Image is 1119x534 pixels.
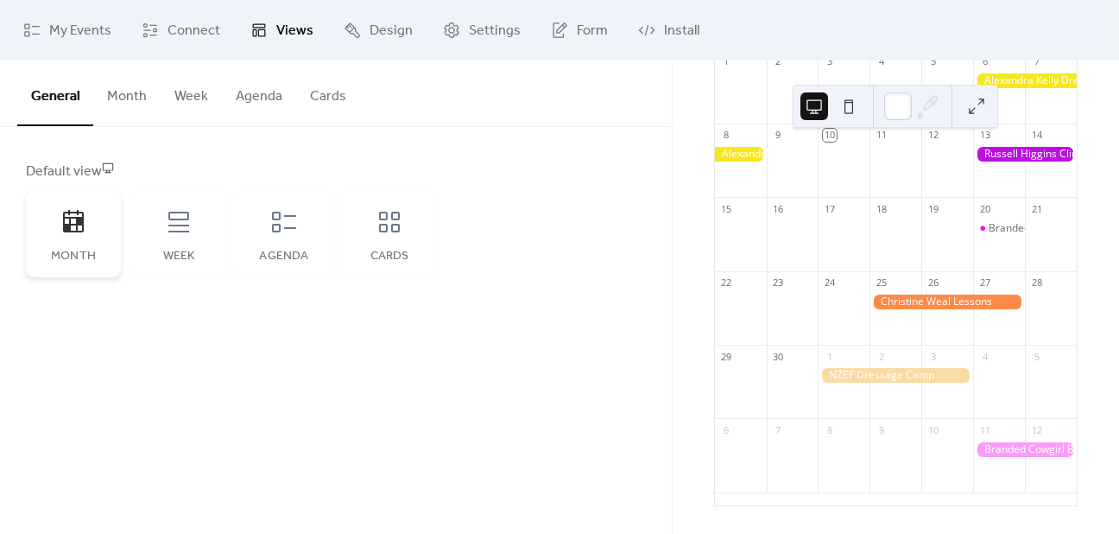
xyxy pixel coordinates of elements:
[331,7,426,54] a: Design
[1030,423,1043,436] div: 12
[875,55,888,68] div: 4
[926,129,939,142] div: 12
[254,250,314,264] div: Agenda
[720,277,733,289] div: 22
[926,202,939,215] div: 19
[875,423,888,436] div: 9
[823,350,836,363] div: 1
[823,55,836,68] div: 3
[875,202,888,215] div: 18
[1030,55,1043,68] div: 7
[978,202,991,215] div: 20
[720,350,733,363] div: 29
[577,21,608,41] span: Form
[1030,277,1043,289] div: 28
[978,55,991,68] div: 6
[875,350,888,363] div: 2
[875,277,888,289] div: 25
[818,368,973,383] div: NZEF Dressage Camp
[823,277,836,289] div: 24
[823,423,836,436] div: 8
[359,250,420,264] div: Cards
[370,21,413,41] span: Design
[973,221,1025,236] div: Branded Cowgirl Barrel Jackpot
[823,129,836,142] div: 10
[149,250,209,264] div: Week
[1030,202,1043,215] div: 21
[26,162,642,182] div: Default view
[10,7,124,54] a: My Events
[469,21,521,41] span: Settings
[973,147,1077,162] div: Russell Higgins Clinic
[978,129,991,142] div: 13
[49,21,111,41] span: My Events
[978,277,991,289] div: 27
[926,55,939,68] div: 5
[430,7,534,54] a: Settings
[869,295,1025,309] div: Christine Weal Lessons
[161,60,222,124] button: Week
[664,21,699,41] span: Install
[129,7,233,54] a: Connect
[538,7,621,54] a: Form
[772,277,785,289] div: 23
[926,423,939,436] div: 10
[17,60,93,126] button: General
[823,202,836,215] div: 17
[772,423,785,436] div: 7
[772,129,785,142] div: 9
[43,250,104,264] div: Month
[875,129,888,142] div: 11
[772,350,785,363] div: 30
[1030,129,1043,142] div: 14
[720,55,733,68] div: 1
[978,350,991,363] div: 4
[720,129,733,142] div: 8
[772,55,785,68] div: 2
[720,202,733,215] div: 15
[625,7,712,54] a: Install
[222,60,296,124] button: Agenda
[978,423,991,436] div: 11
[93,60,161,124] button: Month
[772,202,785,215] div: 16
[926,350,939,363] div: 3
[715,147,767,162] div: Alexandra Kelly Dressage Clinic
[973,442,1077,457] div: Branded Cowgirl Barrel Jackpot
[168,21,220,41] span: Connect
[237,7,326,54] a: Views
[720,423,733,436] div: 6
[276,21,313,41] span: Views
[926,277,939,289] div: 26
[1030,350,1043,363] div: 5
[973,73,1077,88] div: Alexandra Kelly Dressage Clinic
[296,60,360,124] button: Cards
